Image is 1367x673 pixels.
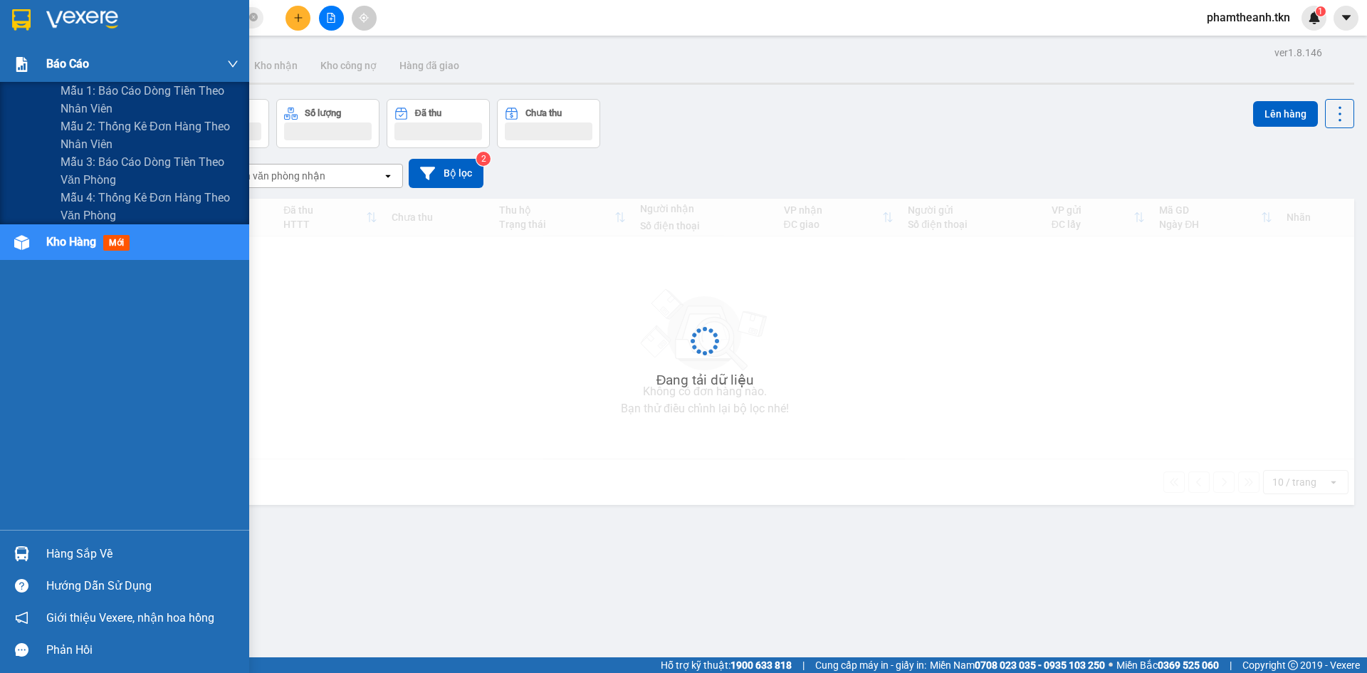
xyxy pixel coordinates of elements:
[387,99,490,148] button: Đã thu
[46,55,89,73] span: Báo cáo
[930,657,1105,673] span: Miền Nam
[61,118,239,153] span: Mẫu 2: Thống kê đơn hàng theo nhân viên
[525,108,562,118] div: Chưa thu
[243,48,309,83] button: Kho nhận
[15,643,28,657] span: message
[46,235,96,249] span: Kho hàng
[975,659,1105,671] strong: 0708 023 035 - 0935 103 250
[305,108,341,118] div: Số lượng
[103,235,130,251] span: mới
[46,575,239,597] div: Hướng dẫn sử dụng
[46,543,239,565] div: Hàng sắp về
[15,611,28,625] span: notification
[249,11,258,25] span: close-circle
[326,13,336,23] span: file-add
[46,609,214,627] span: Giới thiệu Vexere, nhận hoa hồng
[14,235,29,250] img: warehouse-icon
[293,13,303,23] span: plus
[1318,6,1323,16] span: 1
[1274,45,1322,61] div: ver 1.8.146
[476,152,491,166] sup: 2
[352,6,377,31] button: aim
[1116,657,1219,673] span: Miền Bắc
[319,6,344,31] button: file-add
[815,657,926,673] span: Cung cấp máy in - giấy in:
[388,48,471,83] button: Hàng đã giao
[276,99,379,148] button: Số lượng
[409,159,483,188] button: Bộ lọc
[661,657,792,673] span: Hỗ trợ kỹ thuật:
[730,659,792,671] strong: 1900 633 818
[1253,101,1318,127] button: Lên hàng
[249,13,258,21] span: close-circle
[14,546,29,561] img: warehouse-icon
[61,82,239,118] span: Mẫu 1: Báo cáo dòng tiền theo nhân viên
[1230,657,1232,673] span: |
[227,58,239,70] span: down
[286,6,310,31] button: plus
[802,657,805,673] span: |
[415,108,441,118] div: Đã thu
[656,370,754,391] div: Đang tải dữ liệu
[227,169,325,183] div: Chọn văn phòng nhận
[1288,660,1298,670] span: copyright
[1316,6,1326,16] sup: 1
[12,9,31,31] img: logo-vxr
[61,153,239,189] span: Mẫu 3: Báo cáo dòng tiền theo văn phòng
[382,170,394,182] svg: open
[15,579,28,593] span: question-circle
[1340,11,1353,24] span: caret-down
[497,99,600,148] button: Chưa thu
[61,189,239,224] span: Mẫu 4: Thống kê đơn hàng theo văn phòng
[1109,662,1113,668] span: ⚪️
[1334,6,1358,31] button: caret-down
[46,640,239,661] div: Phản hồi
[1195,9,1301,26] span: phamtheanh.tkn
[359,13,369,23] span: aim
[309,48,388,83] button: Kho công nợ
[1308,11,1321,24] img: icon-new-feature
[14,57,29,72] img: solution-icon
[1158,659,1219,671] strong: 0369 525 060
